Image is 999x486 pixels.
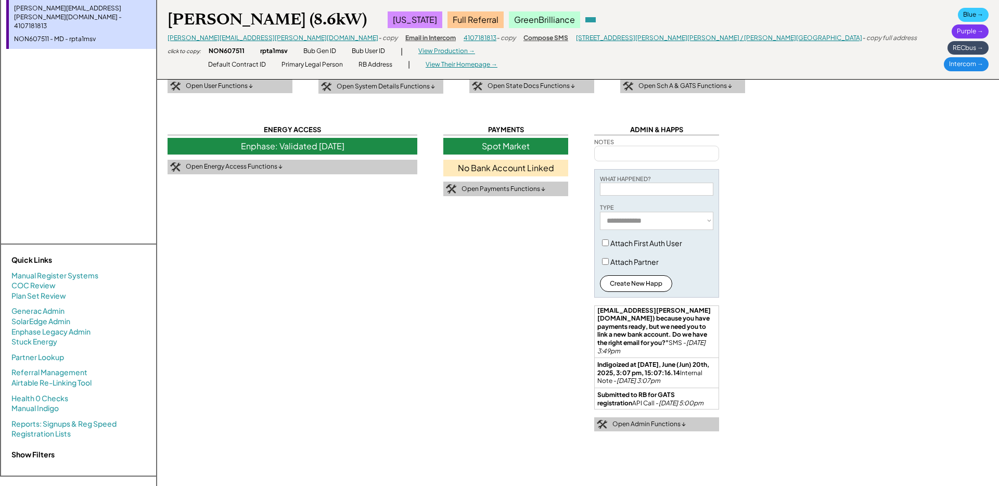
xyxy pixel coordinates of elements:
[186,82,253,91] div: Open User Functions ↓
[408,59,410,70] div: |
[638,82,732,91] div: Open Sch A & GATS Functions ↓
[523,34,568,43] div: Compose SMS
[352,47,385,56] div: Bub User ID
[11,306,65,316] a: Generac Admin
[947,41,989,55] div: RECbus →
[594,125,719,135] div: ADMIN & HAPPS
[358,60,392,69] div: RB Address
[11,337,57,347] a: Stuck Energy
[488,82,575,91] div: Open State Docs Functions ↓
[509,11,580,28] div: GreenBrilliance
[14,4,151,30] div: [PERSON_NAME][EMAIL_ADDRESS][PERSON_NAME][DOMAIN_NAME] - 4107181813
[11,352,64,363] a: Partner Lookup
[11,419,117,429] a: Reports: Signups & Reg Speed
[659,399,703,407] em: [DATE] 5:00pm
[11,255,116,265] div: Quick Links
[464,34,496,42] a: 4107181813
[446,184,456,194] img: tool-icon.png
[426,60,497,69] div: View Their Homepage →
[260,47,288,56] div: rpta1msv
[944,57,989,71] div: Intercom →
[617,377,660,385] em: [DATE] 3:07pm
[597,266,714,347] strong: Sent SMS text, not added to Intercom: "[PERSON_NAME], it’s [PERSON_NAME] at RECmint(we do your so...
[170,162,181,172] img: tool-icon.png
[208,60,266,69] div: Default Contract ID
[597,361,710,377] strong: Indigoized at [DATE], June (Jun) 20th, 2025, 3:07 pm, 15:07:16.14
[168,125,417,135] div: ENERGY ACCESS
[11,378,92,388] a: Airtable Re-Linking Tool
[952,24,989,39] div: Purple →
[418,47,475,56] div: View Production →
[443,138,568,155] div: Spot Market
[443,125,568,135] div: PAYMENTS
[462,185,545,194] div: Open Payments Functions ↓
[597,361,716,385] div: Internal Note -
[447,11,504,28] div: Full Referral
[11,393,68,404] a: Health 0 Checks
[11,327,91,337] a: Enphase Legacy Admin
[388,11,442,28] div: [US_STATE]
[600,175,651,183] div: WHAT HAPPENED?
[168,138,417,155] div: Enphase: Validated [DATE]
[623,82,633,91] img: tool-icon.png
[14,35,151,44] div: NON607511 - MD - rpta1msv
[11,403,59,414] a: Manual Indigo
[321,82,331,92] img: tool-icon.png
[612,420,686,429] div: Open Admin Functions ↓
[958,8,989,22] div: Blue →
[170,82,181,91] img: tool-icon.png
[496,34,516,43] div: - copy
[600,275,672,292] button: Create New Happ
[303,47,336,56] div: Bub Gen ID
[11,367,87,378] a: Referral Management
[576,34,862,42] a: [STREET_ADDRESS][PERSON_NAME][PERSON_NAME] / [PERSON_NAME][GEOGRAPHIC_DATA]
[600,203,614,211] div: TYPE
[11,280,56,291] a: COC Review
[610,238,682,248] label: Attach First Auth User
[443,160,568,176] div: No Bank Account Linked
[401,46,403,57] div: |
[405,34,456,43] div: Email in Intercom
[597,391,716,407] div: API Call -
[594,138,614,146] div: NOTES
[168,34,378,42] a: [PERSON_NAME][EMAIL_ADDRESS][PERSON_NAME][DOMAIN_NAME]
[597,420,607,429] img: tool-icon.png
[11,271,98,281] a: Manual Register Systems
[597,339,707,355] em: [DATE] 3:49pm
[11,316,70,327] a: SolarEdge Admin
[862,34,917,43] div: - copy full address
[610,257,659,266] label: Attach Partner
[186,162,283,171] div: Open Energy Access Functions ↓
[281,60,343,69] div: Primary Legal Person
[168,9,367,30] div: [PERSON_NAME] (8.6kW)
[337,82,435,91] div: Open System Details Functions ↓
[597,391,676,407] strong: Submitted to RB for GATS registration
[378,34,398,43] div: - copy
[472,82,482,91] img: tool-icon.png
[11,429,71,439] a: Registration Lists
[11,291,66,301] a: Plan Set Review
[209,47,245,56] div: NON607511
[597,266,716,355] div: SMS -
[11,450,55,459] strong: Show Filters
[168,47,201,55] div: click to copy:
